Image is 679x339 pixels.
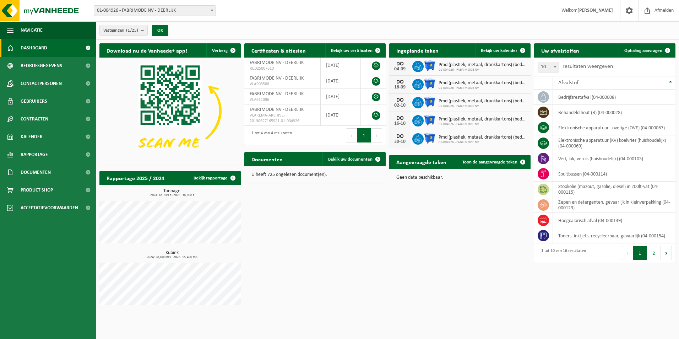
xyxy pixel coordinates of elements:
span: Verberg [212,48,228,53]
h2: Rapportage 2025 / 2024 [99,171,172,185]
h3: Tonnage [103,189,241,197]
h3: Kubiek [103,251,241,259]
td: spuitbussen (04-000114) [553,166,675,182]
td: [DATE] [321,58,361,73]
a: Bekijk uw kalender [475,43,530,58]
span: 10 [538,62,559,72]
div: DO [393,79,407,85]
span: FABRIMODE NV - DEERLIJK [250,60,304,65]
td: stookolie (mazout, gasolie, diesel) in 200lt-vat (04-000115) [553,182,675,197]
a: Bekijk uw documenten [322,152,385,166]
span: Product Shop [21,181,53,199]
h2: Uw afvalstoffen [534,43,586,57]
a: Ophaling aanvragen [619,43,675,58]
button: Previous [346,128,357,142]
span: RED25007610 [250,66,315,71]
span: 01-004926 - FABRIMODE NV [439,86,527,90]
span: FABRIMODE NV - DEERLIJK [250,76,304,81]
td: zepen en detergenten, gevaarlijk in kleinverpakking (04-000123) [553,197,675,213]
count: (1/25) [126,28,138,33]
td: bedrijfsrestafval (04-000008) [553,90,675,105]
div: 04-09 [393,67,407,72]
td: hoogcalorisch afval (04-000149) [553,213,675,228]
span: VLAREMA-ARCHIVE-20130627165921-01-004926 [250,113,315,124]
img: WB-1100-HPE-BE-01 [424,132,436,144]
div: 02-10 [393,103,407,108]
button: 2 [647,246,661,260]
img: Download de VHEPlus App [99,58,241,164]
span: 01-004926 - FABRIMODE NV [439,122,527,127]
div: DO [393,115,407,121]
td: [DATE] [321,89,361,104]
span: Gebruikers [21,92,47,110]
td: elektronische apparatuur - overige (OVE) (04-000067) [553,120,675,135]
td: [DATE] [321,73,361,89]
span: 01-004926 - FABRIMODE NV [439,104,527,108]
img: WB-1100-HPE-BE-01 [424,60,436,72]
span: Toon de aangevraagde taken [462,160,517,165]
td: toners, inktjets, recycleerbaar, gevaarlijk (04-000154) [553,228,675,243]
span: FABRIMODE NV - DEERLIJK [250,91,304,97]
h2: Certificaten & attesten [244,43,313,57]
span: Bekijk uw documenten [328,157,373,162]
span: Bedrijfsgegevens [21,57,62,75]
span: 01-004926 - FABRIMODE NV [439,68,527,72]
span: 01-004926 - FABRIMODE NV - DEERLIJK [94,5,216,16]
label: resultaten weergeven [563,64,613,69]
div: DO [393,134,407,139]
span: Ophaling aanvragen [624,48,662,53]
div: DO [393,61,407,67]
img: WB-1100-HPE-BE-01 [424,78,436,90]
a: Bekijk uw certificaten [325,43,385,58]
span: Kalender [21,128,43,146]
button: Previous [622,246,633,260]
div: 1 tot 10 van 16 resultaten [538,245,586,261]
td: verf, lak, vernis (huishoudelijk) (04-000105) [553,151,675,166]
span: Bekijk uw kalender [481,48,517,53]
strong: [PERSON_NAME] [577,8,613,13]
td: [DATE] [321,104,361,126]
button: OK [152,25,168,36]
td: elektronische apparatuur (KV) koelvries (huishoudelijk) (04-000069) [553,135,675,151]
span: Pmd (plastiek, metaal, drankkartons) (bedrijven) [439,98,527,104]
span: 2024: 28,600 m3 - 2025: 15,400 m3 [103,255,241,259]
p: Geen data beschikbaar. [396,175,523,180]
span: FABRIMODE NV - DEERLIJK [250,107,304,112]
span: Vestigingen [103,25,138,36]
span: Pmd (plastiek, metaal, drankkartons) (bedrijven) [439,135,527,140]
span: Navigatie [21,21,43,39]
span: Pmd (plastiek, metaal, drankkartons) (bedrijven) [439,117,527,122]
h2: Documenten [244,152,290,166]
td: behandeld hout (B) (04-000028) [553,105,675,120]
h2: Download nu de Vanheede+ app! [99,43,194,57]
button: Verberg [206,43,240,58]
div: DO [393,97,407,103]
span: Pmd (plastiek, metaal, drankkartons) (bedrijven) [439,62,527,68]
span: Afvalstof [558,80,578,86]
p: U heeft 725 ongelezen document(en). [251,172,379,177]
span: Bekijk uw certificaten [331,48,373,53]
button: Next [371,128,382,142]
span: 01-004926 - FABRIMODE NV - DEERLIJK [94,6,216,16]
div: 30-10 [393,139,407,144]
div: 18-09 [393,85,407,90]
div: 16-10 [393,121,407,126]
span: Documenten [21,163,51,181]
span: Contracten [21,110,48,128]
img: WB-1100-HPE-BE-01 [424,114,436,126]
span: 01-004926 - FABRIMODE NV [439,140,527,145]
span: Acceptatievoorwaarden [21,199,78,217]
span: 2024: 61,819 t - 2025: 36,050 t [103,194,241,197]
span: Contactpersonen [21,75,62,92]
span: Rapportage [21,146,48,163]
a: Toon de aangevraagde taken [457,155,530,169]
a: Bekijk rapportage [188,171,240,185]
button: Next [661,246,672,260]
span: Pmd (plastiek, metaal, drankkartons) (bedrijven) [439,80,527,86]
h2: Ingeplande taken [389,43,446,57]
div: 1 tot 4 van 4 resultaten [248,128,292,143]
span: Dashboard [21,39,47,57]
span: VLA903588 [250,81,315,87]
button: Vestigingen(1/25) [99,25,148,36]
